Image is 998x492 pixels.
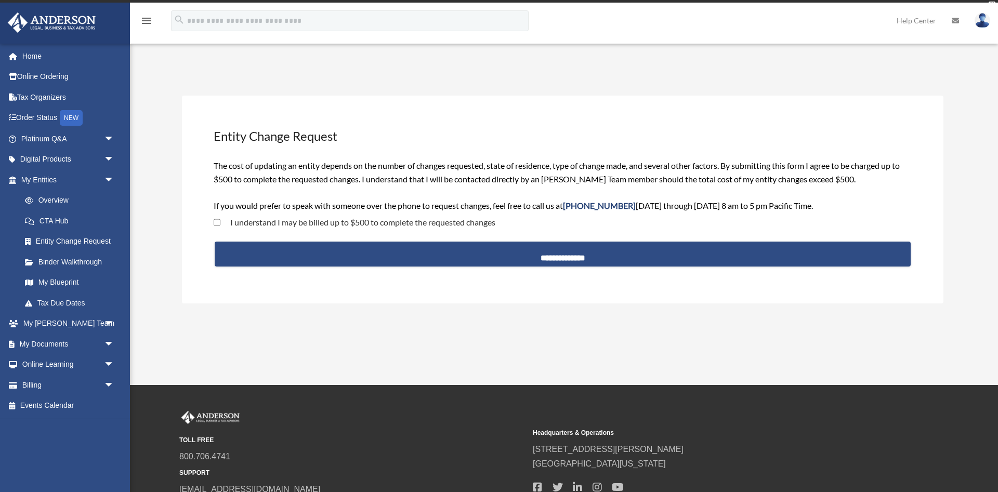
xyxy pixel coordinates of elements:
a: 800.706.4741 [179,452,230,461]
h3: Entity Change Request [213,126,913,146]
a: Tax Organizers [7,87,130,108]
a: Home [7,46,130,67]
label: I understand I may be billed up to $500 to complete the requested changes [220,218,495,227]
a: menu [140,18,153,27]
span: [PHONE_NUMBER] [563,201,636,210]
a: My Blueprint [15,272,130,293]
a: Digital Productsarrow_drop_down [7,149,130,170]
img: Anderson Advisors Platinum Portal [5,12,99,33]
small: SUPPORT [179,468,526,478]
a: My Documentsarrow_drop_down [7,334,130,354]
a: My Entitiesarrow_drop_down [7,169,130,190]
a: Billingarrow_drop_down [7,375,130,395]
span: arrow_drop_down [104,313,125,335]
a: Overview [15,190,130,211]
span: The cost of updating an entity depends on the number of changes requested, state of residence, ty... [214,161,900,210]
div: NEW [60,110,83,126]
span: arrow_drop_down [104,149,125,170]
small: Headquarters & Operations [533,428,879,438]
a: Entity Change Request [15,231,125,252]
a: [GEOGRAPHIC_DATA][US_STATE] [533,459,666,468]
a: Order StatusNEW [7,108,130,129]
img: User Pic [975,13,990,28]
div: close [989,2,995,8]
a: Events Calendar [7,395,130,416]
span: arrow_drop_down [104,334,125,355]
a: Online Ordering [7,67,130,87]
small: TOLL FREE [179,435,526,446]
span: arrow_drop_down [104,375,125,396]
a: Binder Walkthrough [15,251,130,272]
img: Anderson Advisors Platinum Portal [179,411,242,424]
a: CTA Hub [15,210,130,231]
a: My [PERSON_NAME] Teamarrow_drop_down [7,313,130,334]
a: [STREET_ADDRESS][PERSON_NAME] [533,445,684,454]
span: arrow_drop_down [104,128,125,150]
a: Platinum Q&Aarrow_drop_down [7,128,130,149]
a: Online Learningarrow_drop_down [7,354,130,375]
i: search [174,14,185,25]
span: arrow_drop_down [104,354,125,376]
span: arrow_drop_down [104,169,125,191]
a: Tax Due Dates [15,292,130,313]
i: menu [140,15,153,27]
